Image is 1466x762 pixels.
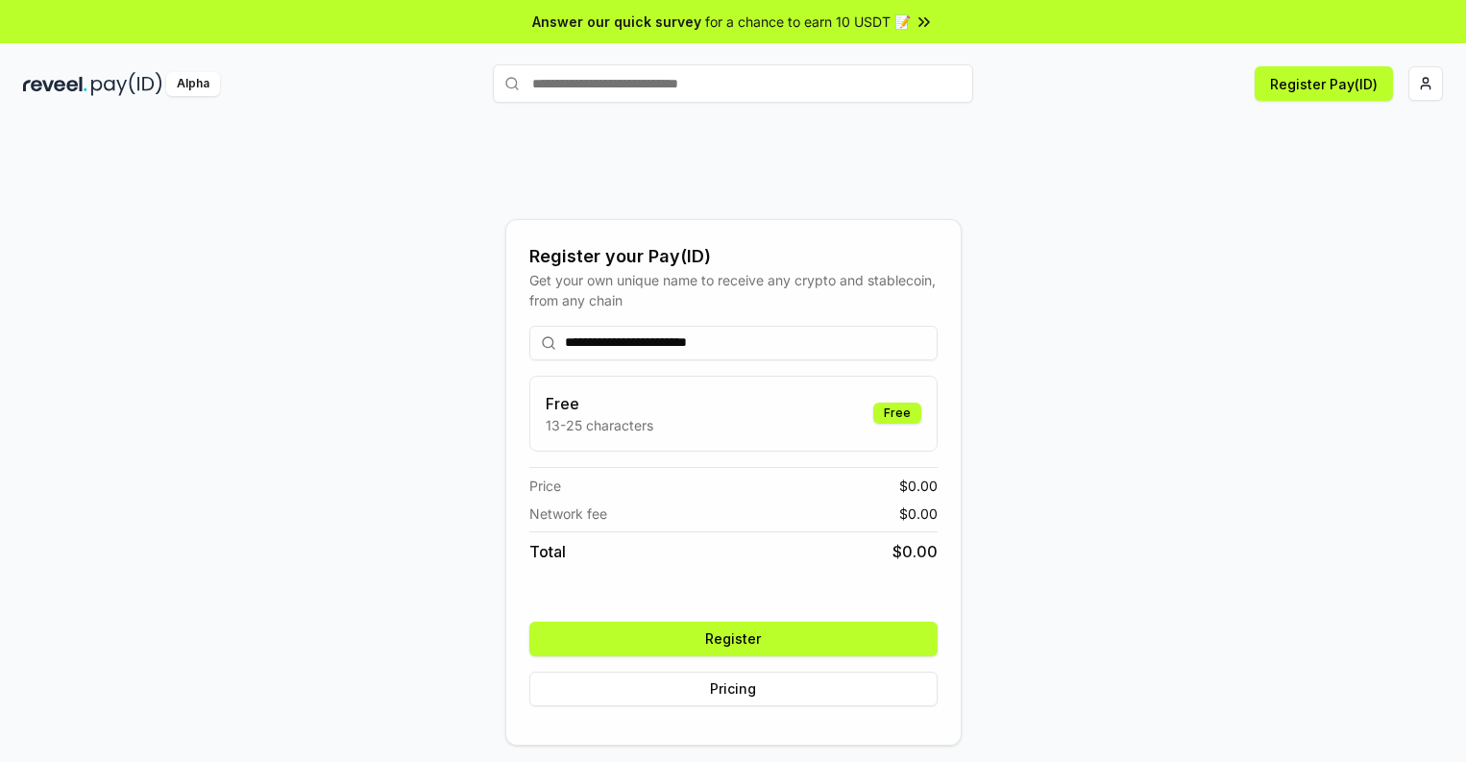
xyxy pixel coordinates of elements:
[529,540,566,563] span: Total
[873,403,921,424] div: Free
[529,270,938,310] div: Get your own unique name to receive any crypto and stablecoin, from any chain
[899,504,938,524] span: $ 0.00
[1255,66,1393,101] button: Register Pay(ID)
[529,243,938,270] div: Register your Pay(ID)
[546,392,653,415] h3: Free
[23,72,87,96] img: reveel_dark
[166,72,220,96] div: Alpha
[546,415,653,435] p: 13-25 characters
[705,12,911,32] span: for a chance to earn 10 USDT 📝
[899,476,938,496] span: $ 0.00
[532,12,701,32] span: Answer our quick survey
[892,540,938,563] span: $ 0.00
[529,504,607,524] span: Network fee
[529,476,561,496] span: Price
[91,72,162,96] img: pay_id
[529,672,938,706] button: Pricing
[529,622,938,656] button: Register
